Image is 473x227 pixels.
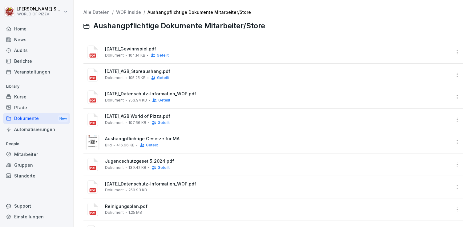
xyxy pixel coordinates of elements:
a: News [3,34,70,45]
span: Geteilt [158,121,170,125]
a: Gruppen [3,160,70,170]
span: Dokument [105,188,124,192]
span: Aushangpflichtige Dokumente Mitarbeiter/Store [93,22,265,30]
div: Dokumente [3,113,70,124]
span: 250.93 KB [128,188,147,192]
span: [DATE]_Datenschutz-Information_WOP.pdf [105,91,450,97]
a: Automatisierungen [3,124,70,135]
span: 104.14 KB [128,53,145,58]
span: 107.66 KB [128,121,146,125]
span: Reinigungsplan.pdf [105,204,450,209]
a: Home [3,23,70,34]
span: [DATE]_Gewinnspiel.pdf [105,46,450,52]
a: Aushangpflichtige Dokumente Mitarbeiter/Store [148,10,251,15]
a: Berichte [3,56,70,66]
a: Alle Dateien [83,10,110,15]
span: Jugendschutzgeset 5_2024.pdf [105,159,450,164]
span: Bild [105,143,112,147]
a: Standorte [3,170,70,181]
a: Mitarbeiter [3,149,70,160]
a: Einstellungen [3,211,70,222]
span: Aushangpflichtige Gesetze für MA [105,136,450,141]
span: / [112,10,114,15]
span: 105.25 KB [128,76,146,80]
p: People [3,139,70,149]
span: Geteilt [146,143,158,147]
a: Veranstaltungen [3,66,70,77]
p: [PERSON_NAME] Seraphim [17,6,62,12]
span: Geteilt [157,53,169,58]
span: Dokument [105,121,124,125]
a: DokumenteNew [3,113,70,124]
span: Geteilt [158,165,170,170]
span: 139.42 KB [128,165,146,170]
span: [DATE]_Datenschutz-Information_WOP.pdf [105,181,450,187]
div: Support [3,201,70,211]
a: Audits [3,45,70,56]
span: 416.66 KB [116,143,135,147]
p: WORLD OF PIZZA [17,12,62,16]
span: Dokument [105,76,124,80]
span: [DATE]_AGB World of Pizza.pdf [105,114,450,119]
p: Library [3,82,70,91]
span: Geteilt [158,98,170,102]
span: Dokument [105,98,124,102]
span: / [144,10,145,15]
a: WOP Inside [116,10,141,15]
span: Dokument [105,210,124,215]
div: New [58,115,68,122]
span: Geteilt [157,76,169,80]
a: Pfade [3,102,70,113]
a: Kurse [3,91,70,102]
span: [DATE]_AGB_Storeaushang.pdf [105,69,450,74]
span: Dokument [105,165,124,170]
span: Dokument [105,53,124,58]
span: 1.25 MB [128,210,142,215]
img: image thumbnail [87,135,98,149]
span: 253.94 KB [128,98,147,102]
